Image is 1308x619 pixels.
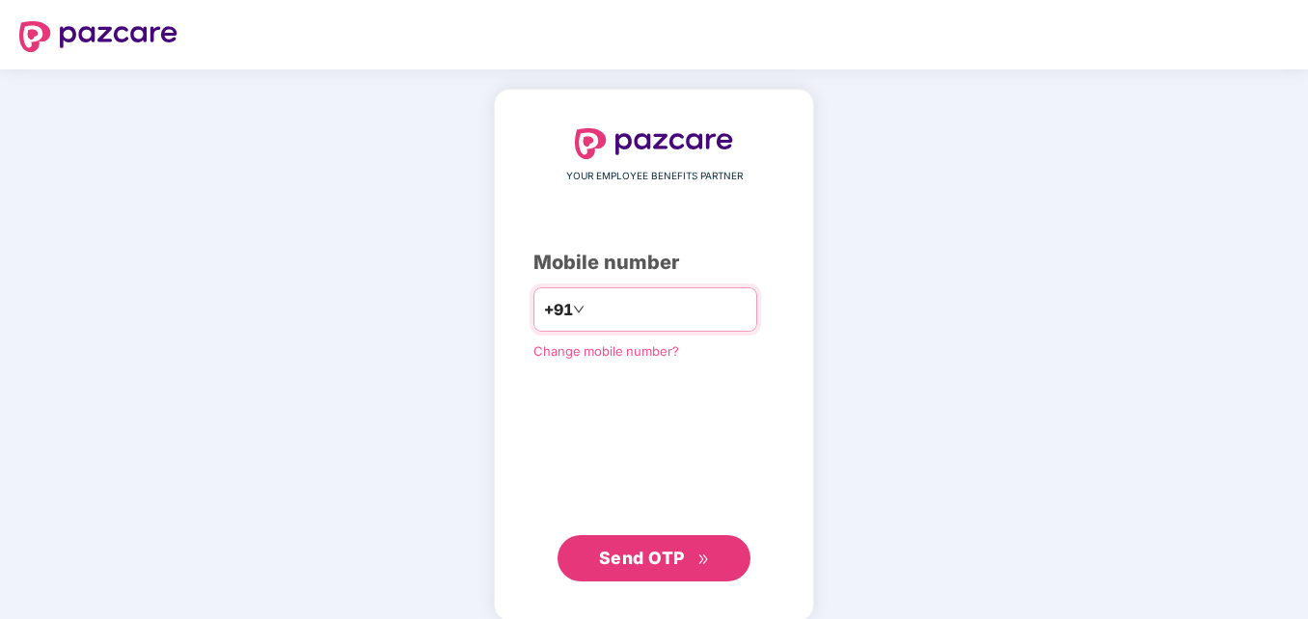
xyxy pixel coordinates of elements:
[544,298,573,322] span: +91
[19,21,177,52] img: logo
[599,548,685,568] span: Send OTP
[573,304,585,315] span: down
[697,553,710,566] span: double-right
[575,128,733,159] img: logo
[566,169,743,184] span: YOUR EMPLOYEE BENEFITS PARTNER
[558,535,750,581] button: Send OTPdouble-right
[533,248,775,278] div: Mobile number
[533,343,679,359] a: Change mobile number?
